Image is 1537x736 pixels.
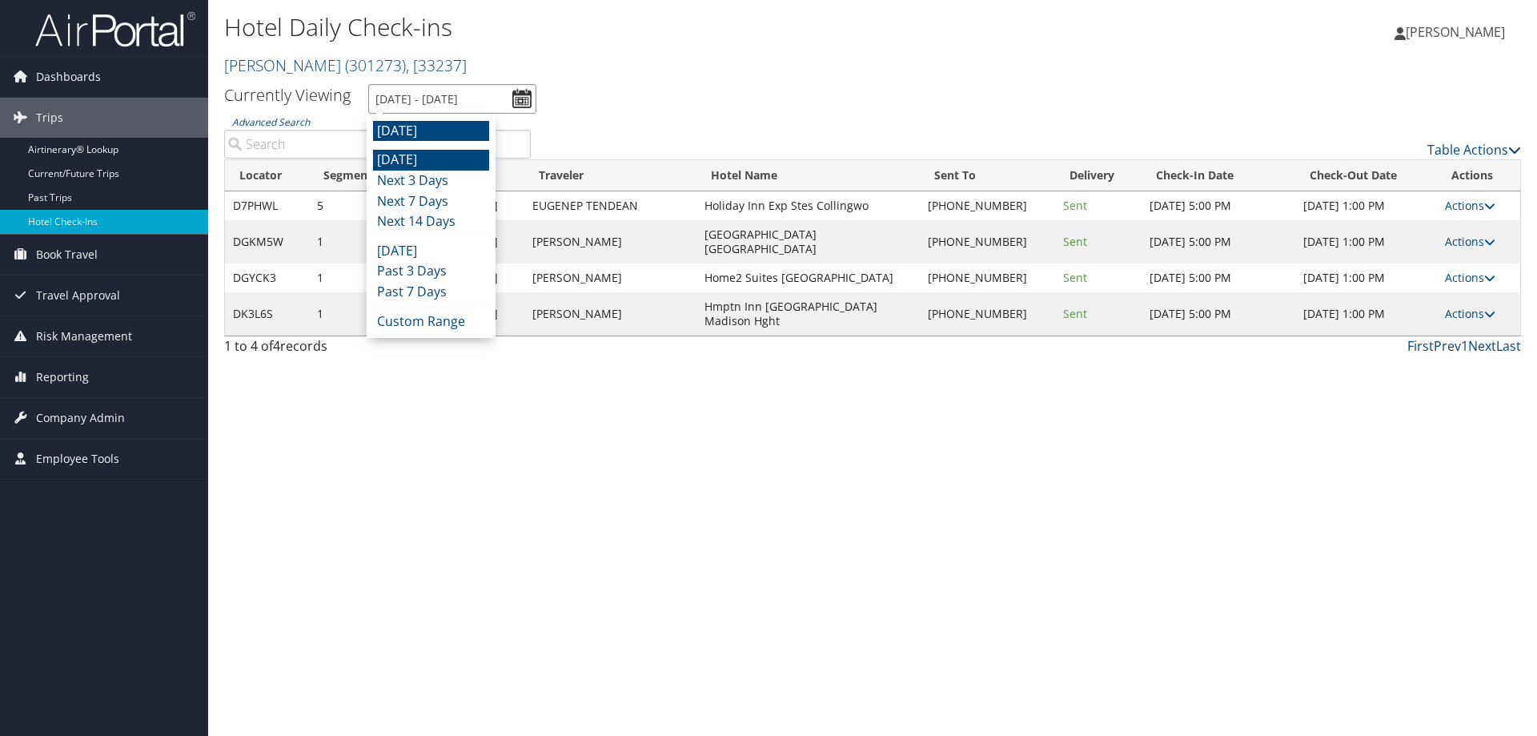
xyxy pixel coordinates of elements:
[1295,191,1438,220] td: [DATE] 1:00 PM
[406,54,467,76] span: , [ 33237 ]
[373,261,489,282] li: Past 3 Days
[373,171,489,191] li: Next 3 Days
[1406,23,1505,41] span: [PERSON_NAME]
[696,191,920,220] td: Holiday Inn Exp Stes Collingwo
[524,263,696,292] td: [PERSON_NAME]
[224,54,467,76] a: [PERSON_NAME]
[1142,292,1295,336] td: [DATE] 5:00 PM
[225,263,309,292] td: DGYCK3
[225,292,309,336] td: DK3L6S
[1295,292,1438,336] td: [DATE] 1:00 PM
[36,398,125,438] span: Company Admin
[36,275,120,316] span: Travel Approval
[373,121,489,142] li: [DATE]
[36,439,119,479] span: Employee Tools
[1445,306,1495,321] a: Actions
[309,292,400,336] td: 1
[1496,337,1521,355] a: Last
[1295,160,1438,191] th: Check-Out Date: activate to sort column ascending
[309,220,400,263] td: 1
[1445,270,1495,285] a: Actions
[225,160,309,191] th: Locator: activate to sort column ascending
[224,336,531,364] div: 1 to 4 of records
[225,220,309,263] td: DGKM5W
[224,130,531,159] input: Advanced Search
[920,160,1055,191] th: Sent To: activate to sort column ascending
[1063,306,1087,321] span: Sent
[920,191,1055,220] td: [PHONE_NUMBER]
[373,211,489,232] li: Next 14 Days
[920,263,1055,292] td: [PHONE_NUMBER]
[273,337,280,355] span: 4
[309,263,400,292] td: 1
[1142,191,1295,220] td: [DATE] 5:00 PM
[36,357,89,397] span: Reporting
[1055,160,1142,191] th: Delivery: activate to sort column ascending
[920,292,1055,336] td: [PHONE_NUMBER]
[1445,198,1495,213] a: Actions
[373,282,489,303] li: Past 7 Days
[36,57,101,97] span: Dashboards
[1395,8,1521,56] a: [PERSON_NAME]
[524,292,696,336] td: [PERSON_NAME]
[36,98,63,138] span: Trips
[696,292,920,336] td: Hmptn Inn [GEOGRAPHIC_DATA] Madison Hght
[224,84,351,106] h3: Currently Viewing
[1468,337,1496,355] a: Next
[373,191,489,212] li: Next 7 Days
[309,160,400,191] th: Segment: activate to sort column ascending
[1142,263,1295,292] td: [DATE] 5:00 PM
[1434,337,1461,355] a: Prev
[1142,220,1295,263] td: [DATE] 5:00 PM
[232,115,310,129] a: Advanced Search
[1437,160,1520,191] th: Actions
[696,160,920,191] th: Hotel Name: activate to sort column ascending
[1445,234,1495,249] a: Actions
[1427,141,1521,159] a: Table Actions
[225,191,309,220] td: D7PHWL
[35,10,195,48] img: airportal-logo.png
[696,220,920,263] td: [GEOGRAPHIC_DATA] [GEOGRAPHIC_DATA]
[36,316,132,356] span: Risk Management
[1461,337,1468,355] a: 1
[373,312,489,332] li: Custom Range
[309,191,400,220] td: 5
[373,241,489,262] li: [DATE]
[1063,270,1087,285] span: Sent
[368,84,536,114] input: [DATE] - [DATE]
[1295,263,1438,292] td: [DATE] 1:00 PM
[524,160,696,191] th: Traveler: activate to sort column ascending
[1295,220,1438,263] td: [DATE] 1:00 PM
[696,263,920,292] td: Home2 Suites [GEOGRAPHIC_DATA]
[1063,198,1087,213] span: Sent
[373,150,489,171] li: [DATE]
[36,235,98,275] span: Book Travel
[1407,337,1434,355] a: First
[224,10,1089,44] h1: Hotel Daily Check-ins
[524,191,696,220] td: EUGENEP TENDEAN
[1063,234,1087,249] span: Sent
[524,220,696,263] td: [PERSON_NAME]
[1142,160,1295,191] th: Check-In Date: activate to sort column ascending
[345,54,406,76] span: ( 301273 )
[920,220,1055,263] td: [PHONE_NUMBER]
